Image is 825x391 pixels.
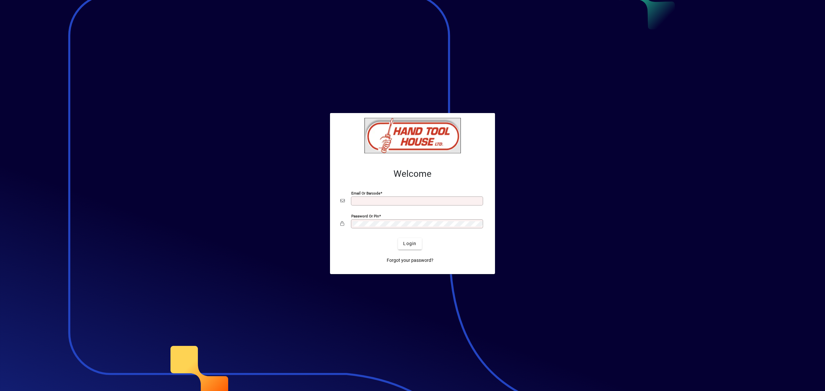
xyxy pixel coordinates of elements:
h2: Welcome [340,168,485,179]
span: Login [403,240,416,247]
a: Forgot your password? [384,255,436,266]
span: Forgot your password? [387,257,433,264]
mat-label: Email or Barcode [351,191,380,195]
mat-label: Password or Pin [351,214,379,218]
button: Login [398,238,422,250]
